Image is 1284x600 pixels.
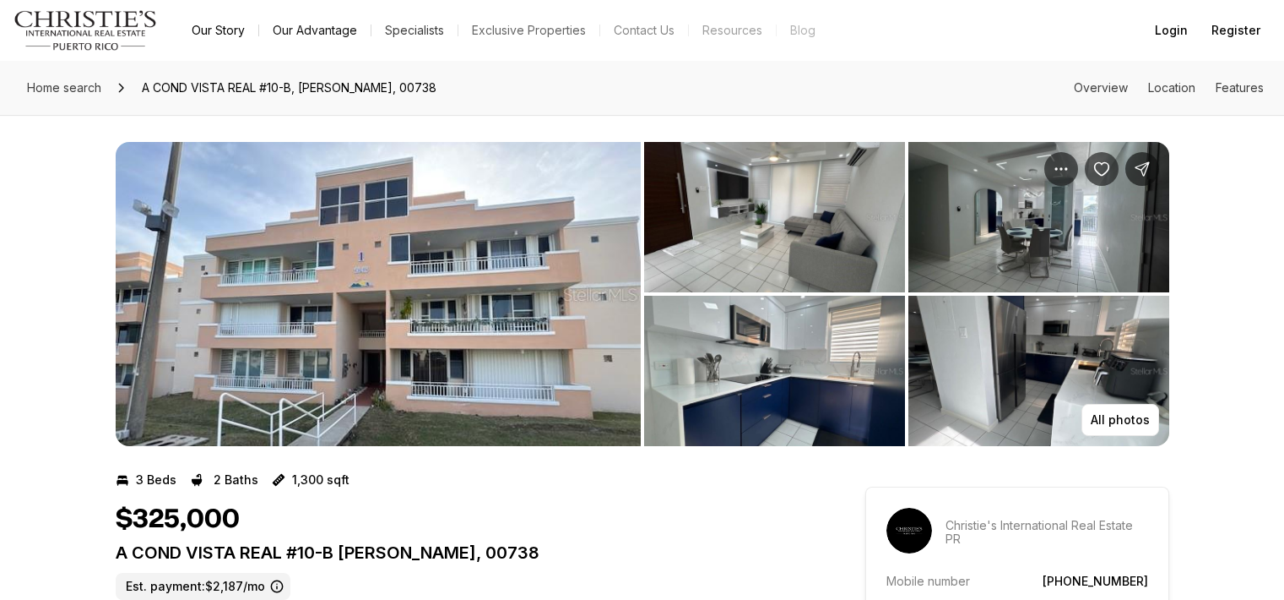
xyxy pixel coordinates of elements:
[1043,574,1148,588] a: [PHONE_NUMBER]
[644,296,905,446] button: View image gallery
[1216,80,1264,95] a: Skip to: Features
[689,19,776,42] a: Resources
[1145,14,1198,47] button: Login
[908,142,1169,292] button: View image gallery
[1074,81,1264,95] nav: Page section menu
[1091,413,1150,427] p: All photos
[945,519,1148,546] p: Christie's International Real Estate PR
[1085,152,1119,186] button: Save Property: A COND VISTA REAL #10-B
[886,574,970,588] p: Mobile number
[20,74,108,101] a: Home search
[116,142,641,446] button: View image gallery
[371,19,458,42] a: Specialists
[214,473,258,487] p: 2 Baths
[458,19,599,42] a: Exclusive Properties
[1125,152,1159,186] button: Share Property: A COND VISTA REAL #10-B
[1201,14,1270,47] button: Register
[292,473,349,487] p: 1,300 sqft
[116,142,641,446] li: 1 of 6
[178,19,258,42] a: Our Story
[116,573,290,600] label: Est. payment: $2,187/mo
[136,473,176,487] p: 3 Beds
[14,10,158,51] img: logo
[116,142,1169,446] div: Listing Photos
[135,74,443,101] span: A COND VISTA REAL #10-B, [PERSON_NAME], 00738
[116,543,805,563] p: A COND VISTA REAL #10-B [PERSON_NAME], 00738
[1155,24,1188,37] span: Login
[1081,404,1159,436] button: All photos
[600,19,688,42] button: Contact Us
[644,142,1169,446] li: 2 of 6
[908,296,1169,446] button: View image gallery
[1148,80,1195,95] a: Skip to: Location
[777,19,829,42] a: Blog
[1211,24,1260,37] span: Register
[644,142,905,292] button: View image gallery
[116,504,240,536] h1: $325,000
[1074,80,1128,95] a: Skip to: Overview
[259,19,371,42] a: Our Advantage
[27,80,101,95] span: Home search
[1044,152,1078,186] button: Property options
